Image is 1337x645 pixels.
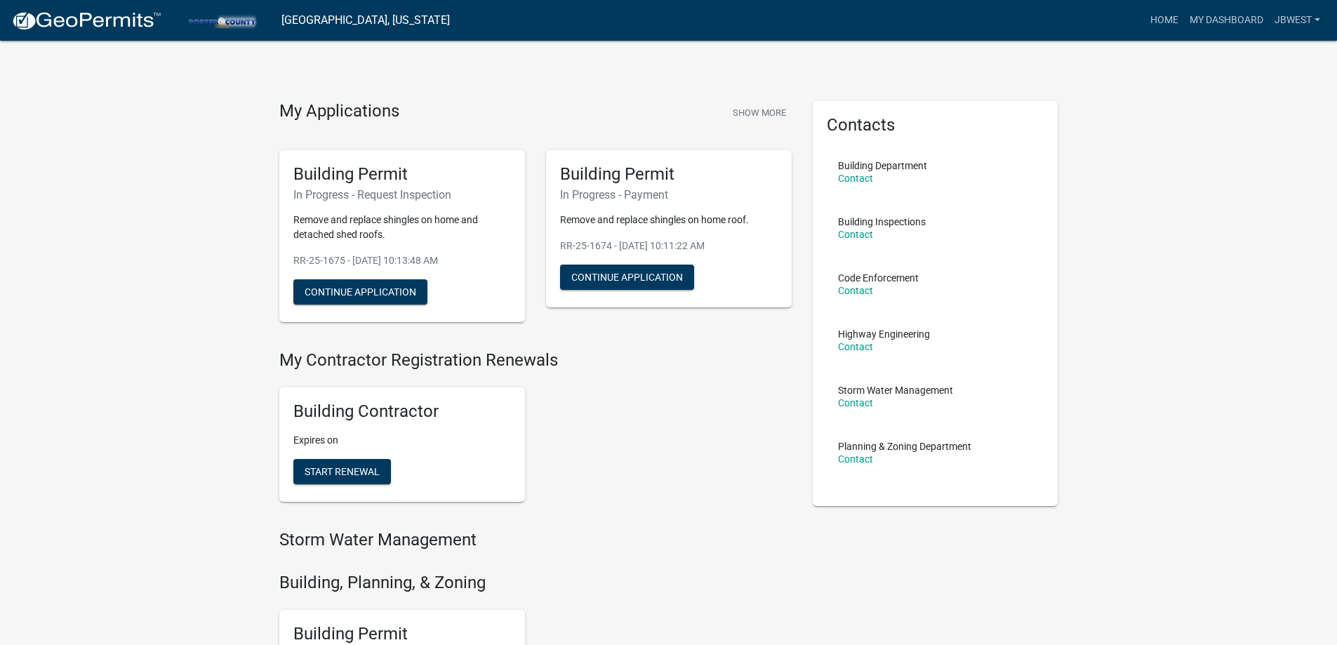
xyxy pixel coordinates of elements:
[279,350,792,513] wm-registration-list-section: My Contractor Registration Renewals
[838,229,873,240] a: Contact
[293,279,427,305] button: Continue Application
[279,350,792,371] h4: My Contractor Registration Renewals
[560,239,778,253] p: RR-25-1674 - [DATE] 10:11:22 AM
[727,101,792,124] button: Show More
[560,164,778,185] h5: Building Permit
[827,115,1044,135] h5: Contacts
[838,397,873,408] a: Contact
[838,285,873,296] a: Contact
[293,433,511,448] p: Expires on
[1269,7,1326,34] a: jbwest
[1184,7,1269,34] a: My Dashboard
[838,341,873,352] a: Contact
[293,624,511,644] h5: Building Permit
[838,173,873,184] a: Contact
[838,453,873,465] a: Contact
[838,161,927,171] p: Building Department
[293,253,511,268] p: RR-25-1675 - [DATE] 10:13:48 AM
[838,441,971,451] p: Planning & Zoning Department
[838,217,926,227] p: Building Inspections
[281,8,450,32] a: [GEOGRAPHIC_DATA], [US_STATE]
[560,188,778,201] h6: In Progress - Payment
[560,213,778,227] p: Remove and replace shingles on home roof.
[173,11,270,29] img: Porter County, Indiana
[1145,7,1184,34] a: Home
[838,385,953,395] p: Storm Water Management
[293,213,511,242] p: Remove and replace shingles on home and detached shed roofs.
[293,459,391,484] button: Start Renewal
[560,265,694,290] button: Continue Application
[279,573,792,593] h4: Building, Planning, & Zoning
[838,273,919,283] p: Code Enforcement
[293,164,511,185] h5: Building Permit
[838,329,930,339] p: Highway Engineering
[293,401,511,422] h5: Building Contractor
[279,530,792,550] h4: Storm Water Management
[293,188,511,201] h6: In Progress - Request Inspection
[305,466,380,477] span: Start Renewal
[279,101,399,122] h4: My Applications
